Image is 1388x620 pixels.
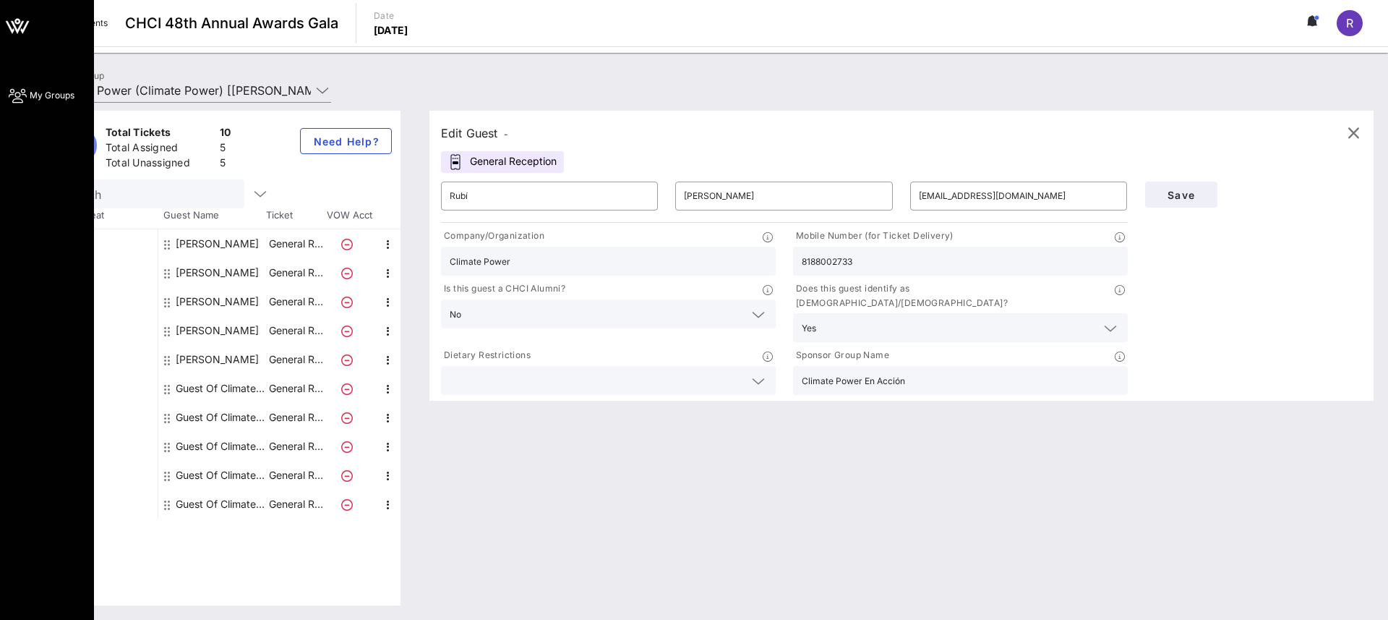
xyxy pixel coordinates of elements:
p: Does this guest identify as [DEMOGRAPHIC_DATA]/[DEMOGRAPHIC_DATA]? [793,281,1115,310]
span: VOW Acct [324,208,374,223]
p: General R… [267,345,325,374]
p: Is this guest a CHCI Alumni? [441,281,565,297]
div: No [441,300,776,328]
div: Guest Of Climate Power [176,490,267,519]
p: General R… [267,374,325,403]
div: Guest Of Climate Power [176,432,267,461]
span: Table, Seat [49,208,158,223]
div: Guest Of Climate Power [176,374,267,403]
p: General R… [267,490,325,519]
div: General Reception [441,151,564,173]
div: - [49,432,158,461]
div: Jorge Gonzalez [176,229,259,258]
span: Need Help? [312,135,380,148]
span: - [504,129,508,140]
div: Yes [793,313,1128,342]
div: - [49,490,158,519]
div: 10 [220,125,231,143]
p: Sponsor Group Name [793,348,889,363]
div: R [1337,10,1363,36]
div: Edit Guest [441,123,508,143]
div: 5 [220,140,231,158]
div: No [450,310,461,320]
p: General R… [267,461,325,490]
span: CHCI 48th Annual Awards Gala [125,12,338,34]
div: - [49,345,158,374]
p: [DATE] [374,23,408,38]
div: - [49,403,158,432]
div: Guest Of Climate Power [176,403,267,432]
div: Marlene Ramirez [176,316,259,345]
div: - [49,229,158,258]
a: My Groups [9,87,74,104]
span: R [1346,16,1353,30]
p: General R… [267,403,325,432]
span: Ticket [266,208,324,223]
input: Last Name* [684,184,883,208]
input: First Name* [450,184,649,208]
div: - [49,258,158,287]
div: Total Tickets [106,125,214,143]
div: - [49,374,158,403]
p: Date [374,9,408,23]
p: Dietary Restrictions [441,348,531,363]
div: 5 [220,156,231,174]
p: General R… [267,287,325,316]
div: - [49,287,158,316]
span: My Groups [30,89,74,102]
div: Yes [802,323,816,334]
div: Total Unassigned [106,156,214,174]
p: General R… [267,229,325,258]
div: - [49,316,158,345]
span: Save [1157,189,1206,201]
p: Mobile Number (for Ticket Delivery) [793,229,954,244]
button: Save [1145,182,1217,208]
input: Email* [919,184,1118,208]
div: Julio Ricardo Varela [176,258,259,287]
div: Rubí Martínez [176,345,259,374]
span: Guest Name [158,208,266,223]
p: Company/Organization [441,229,544,244]
div: Mark Magaña [176,287,259,316]
p: General R… [267,258,325,287]
div: - [49,461,158,490]
div: Total Assigned [106,140,214,158]
p: General R… [267,432,325,461]
button: Need Help? [300,128,392,154]
p: General R… [267,316,325,345]
div: Guest Of Climate Power [176,461,267,490]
